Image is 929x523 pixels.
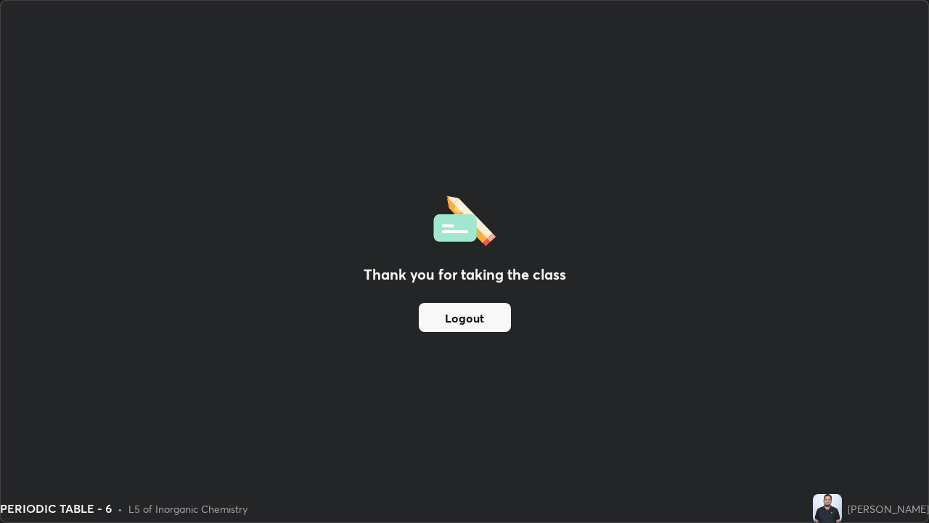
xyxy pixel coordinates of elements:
[848,501,929,516] div: [PERSON_NAME]
[419,303,511,332] button: Logout
[128,501,247,516] div: L5 of Inorganic Chemistry
[433,191,496,246] img: offlineFeedback.1438e8b3.svg
[118,501,123,516] div: •
[813,494,842,523] img: e1c97fa6ee1c4dd2a6afcca3344b7cb0.jpg
[364,264,566,285] h2: Thank you for taking the class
